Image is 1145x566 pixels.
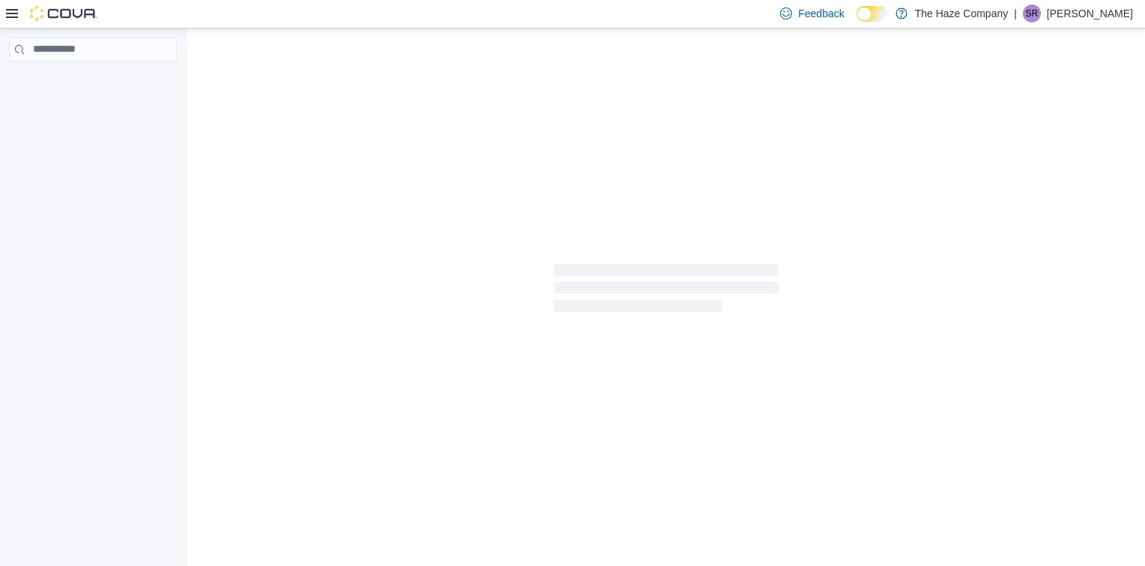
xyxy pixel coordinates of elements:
p: The Haze Company [915,4,1009,22]
nav: Complex example [9,64,177,100]
span: Loading [554,267,779,315]
span: Feedback [798,6,844,21]
input: Dark Mode [857,6,888,22]
img: Cova [30,6,97,21]
p: [PERSON_NAME] [1047,4,1133,22]
span: SR [1026,4,1039,22]
p: | [1014,4,1017,22]
div: Shay Richards [1023,4,1041,22]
